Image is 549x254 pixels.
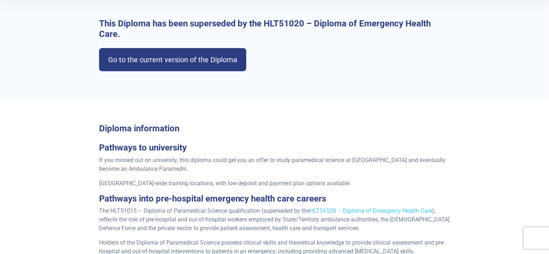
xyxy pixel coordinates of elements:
p: If you missed out on university, this diploma could get you an offer to study paramedical science... [99,156,450,173]
a: HLT51020 – Diploma of Emergency Health Care [310,207,433,214]
h3: Pathways to university [99,143,450,153]
p: [GEOGRAPHIC_DATA]-wide training locations, with low deposit and payment plan options available. [99,179,450,188]
h3: Diploma information [99,123,450,134]
p: The HLT51015 – Diploma of Paramedical Science qualification (superseded by the ), reflects the ro... [99,207,450,233]
a: Go to the current version of the Diploma [99,48,246,71]
h3: This Diploma has been superseded by the HLT51020 – Diploma of Emergency Health Care. [99,18,450,39]
h3: Pathways into pre-hospital emergency health care careers [99,194,450,204]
